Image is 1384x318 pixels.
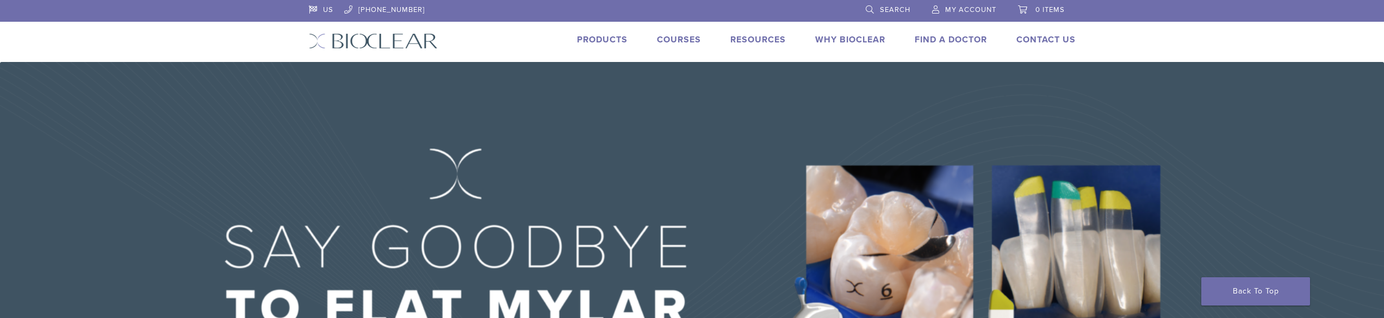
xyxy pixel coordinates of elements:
a: Courses [657,34,701,45]
span: Search [880,5,910,14]
a: Why Bioclear [815,34,885,45]
a: Resources [730,34,786,45]
span: My Account [945,5,996,14]
a: Contact Us [1016,34,1076,45]
img: Bioclear [309,33,438,49]
a: Products [577,34,628,45]
a: Find A Doctor [915,34,987,45]
span: 0 items [1035,5,1065,14]
a: Back To Top [1201,277,1310,305]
